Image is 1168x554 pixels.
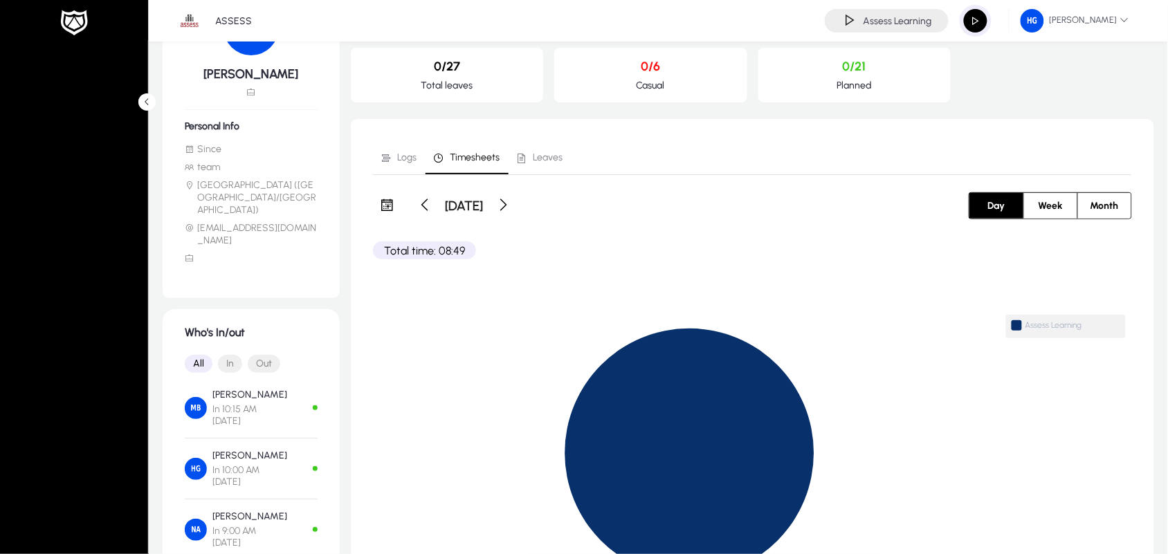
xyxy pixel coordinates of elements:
[176,8,203,34] img: 1.png
[1010,8,1140,33] button: [PERSON_NAME]
[769,80,940,91] p: Planned
[1021,9,1044,33] img: 143.png
[212,525,287,548] span: In 9:00 AM [DATE]
[248,355,280,373] button: Out
[450,153,500,163] span: Timesheets
[212,464,287,488] span: In 10:00 AM [DATE]
[362,80,532,91] p: Total leaves
[1078,193,1131,219] button: Month
[57,8,91,37] img: white-logo.png
[565,80,736,91] p: Casual
[185,397,207,419] img: Mahmoud Bashandy
[185,519,207,541] img: Nahla Abdelaziz
[185,179,318,216] li: [GEOGRAPHIC_DATA] ([GEOGRAPHIC_DATA]/[GEOGRAPHIC_DATA])
[769,59,940,74] p: 0/21
[565,59,736,74] p: 0/6
[1024,193,1077,219] button: Week
[969,193,1023,219] button: Day
[212,389,287,400] p: [PERSON_NAME]
[185,326,318,339] h1: Who's In/out
[185,355,212,373] button: All
[1012,321,1120,333] span: Assess Learning
[1025,320,1120,331] span: Assess Learning
[1021,9,1129,33] span: [PERSON_NAME]
[212,450,287,461] p: [PERSON_NAME]
[980,193,1014,219] span: Day
[185,458,207,480] img: Hossam Gad
[426,141,509,174] a: Timesheets
[373,241,476,259] p: Total time: 08:49
[212,403,287,427] span: In 10:15 AM [DATE]
[185,161,318,174] li: team
[185,143,318,156] li: Since
[185,222,318,247] li: [EMAIL_ADDRESS][DOMAIN_NAME]
[1030,193,1071,219] span: Week
[509,141,572,174] a: Leaves
[864,15,932,27] h4: Assess Learning
[218,355,242,373] button: In
[445,198,483,214] h3: [DATE]
[185,120,318,132] h6: Personal Info
[373,141,426,174] a: Logs
[185,66,318,82] h5: [PERSON_NAME]
[362,59,532,74] p: 0/27
[533,153,563,163] span: Leaves
[212,510,287,522] p: [PERSON_NAME]
[215,15,252,27] p: ASSESS
[1082,193,1127,219] span: Month
[185,350,318,378] mat-button-toggle-group: Font Style
[397,153,417,163] span: Logs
